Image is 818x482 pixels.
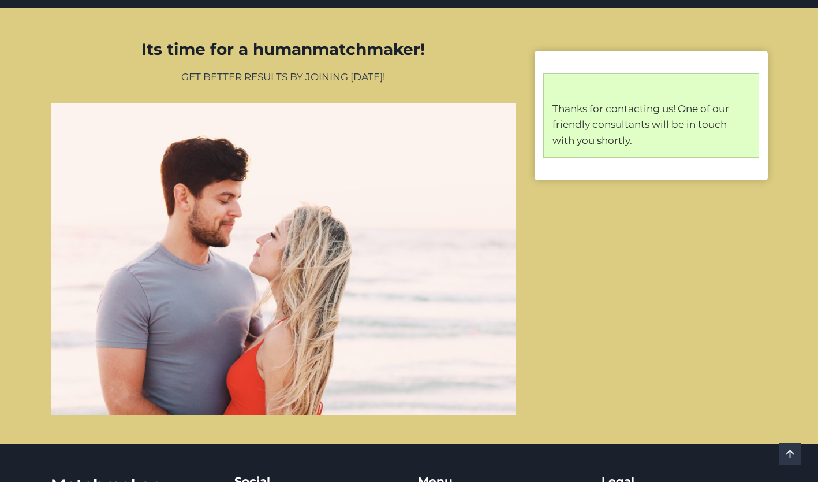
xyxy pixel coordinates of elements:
[779,443,801,465] a: Scroll to top
[312,39,420,59] a: matchmaker
[51,69,517,85] p: GET BETTER RESULTS BY JOINING [DATE]!
[51,37,517,61] h2: Its time for a human !
[552,101,749,149] p: Thanks for contacting us! One of our friendly consultants will be in touch with you shortly.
